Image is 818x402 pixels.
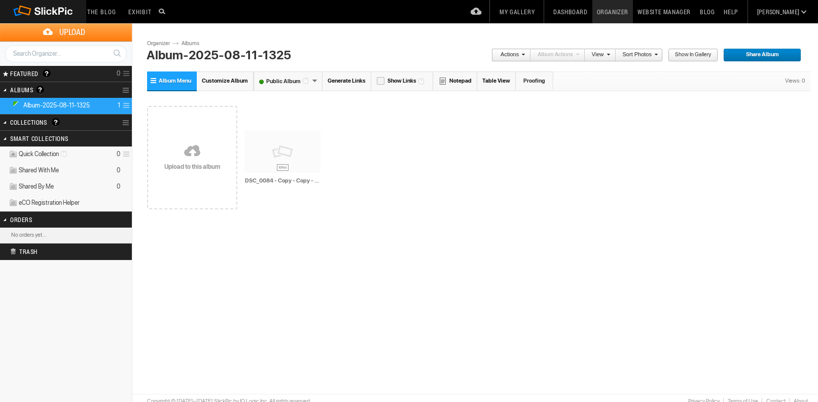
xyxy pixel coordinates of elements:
a: Notepad [433,71,477,90]
span: eCO Registration Helper [19,199,80,207]
h2: Smart Collections [10,131,95,146]
a: Show Links [371,71,433,90]
img: ico_album_coll.png [9,199,18,207]
h2: Orders [10,212,95,227]
span: FEATURED [7,69,39,78]
a: Search [108,45,126,62]
div: Views: 0 [780,72,810,90]
font: Public Album [254,78,312,85]
img: ico_album_coll.png [9,182,18,191]
span: Shared With Me [19,166,59,174]
a: Sort Photos [616,49,658,62]
a: Albums [179,40,209,48]
b: No orders yet... [11,232,47,238]
input: Search photos on SlickPic... [157,5,169,17]
a: Table View [477,71,516,90]
a: Show in Gallery [668,49,718,62]
img: pix.gif [244,130,321,206]
a: Generate Links [323,71,371,90]
a: View [585,49,610,62]
a: Album Actions [530,49,579,62]
a: Actions [491,49,525,62]
span: Album Menu [159,78,191,84]
span: Upload [12,23,132,41]
a: Collection Options [122,116,132,130]
span: Quick Collection [19,150,70,158]
span: Share Album [723,49,794,62]
a: Collapse [1,101,11,109]
span: Shared By Me [19,182,54,191]
h2: Trash [10,244,104,259]
span: Customize Album [202,78,248,84]
h2: Collections [10,115,95,130]
ins: Public Album [9,101,22,110]
span: Show in Gallery [668,49,711,62]
img: ico_album_coll.png [9,166,18,175]
img: ico_album_quick.png [9,150,18,159]
span: Album-2025-08-11-1325 [23,101,90,109]
a: Proofing [516,71,553,90]
h2: Albums [10,82,95,98]
input: Search Organizer... [5,45,127,62]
